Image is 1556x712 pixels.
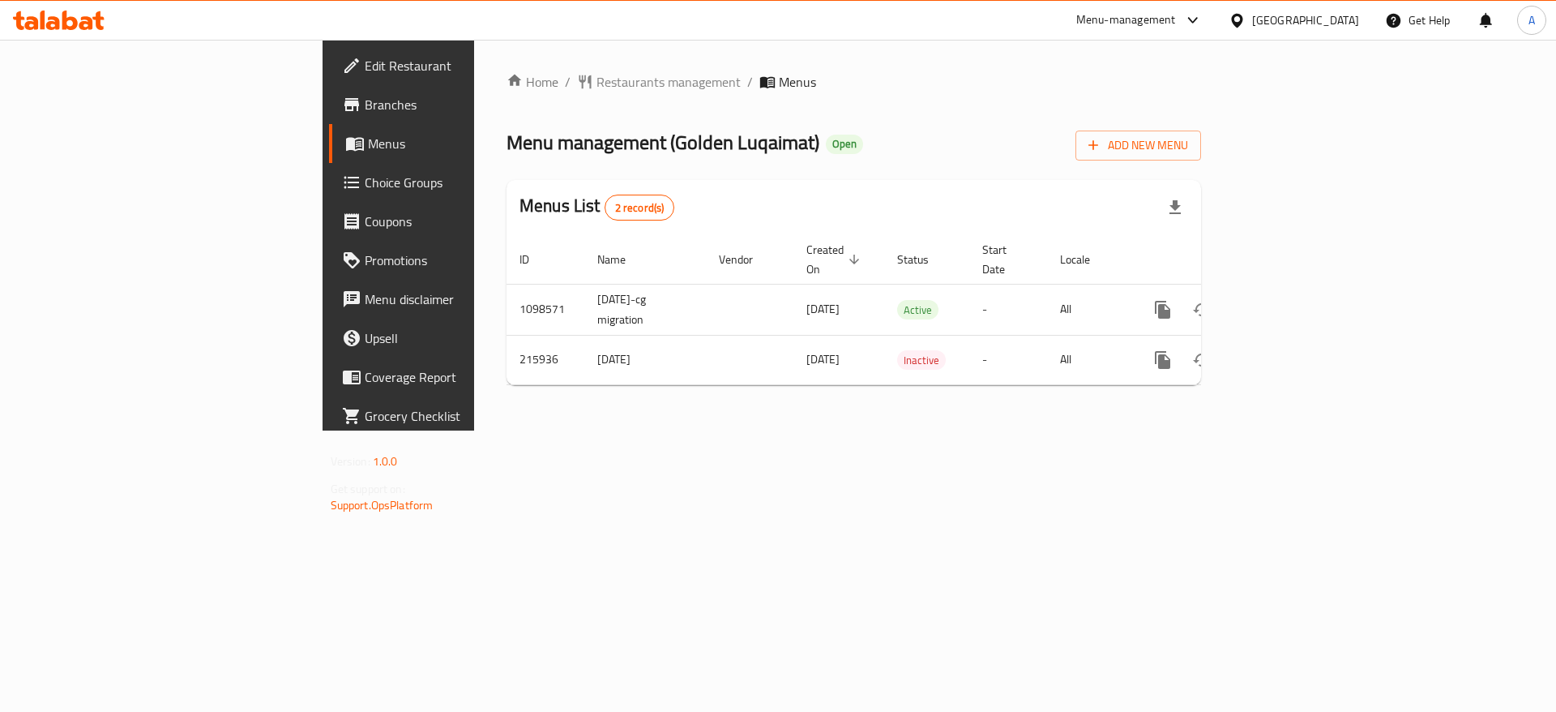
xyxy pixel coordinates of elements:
[329,397,583,435] a: Grocery Checklist
[365,406,570,426] span: Grocery Checklist
[329,280,583,319] a: Menu disclaimer
[1156,188,1195,227] div: Export file
[826,135,863,154] div: Open
[826,137,863,151] span: Open
[584,335,706,384] td: [DATE]
[519,194,674,221] h2: Menus List
[897,350,946,370] div: Inactive
[329,202,583,241] a: Coupons
[806,240,865,279] span: Created On
[1143,341,1182,380] button: more
[596,72,741,92] span: Restaurants management
[605,195,675,221] div: Total records count
[365,212,570,231] span: Coupons
[605,200,674,216] span: 2 record(s)
[897,300,938,320] div: Active
[365,290,570,309] span: Menu disclaimer
[1088,135,1188,156] span: Add New Menu
[969,284,1047,335] td: -
[897,250,950,269] span: Status
[1528,11,1535,29] span: A
[982,240,1028,279] span: Start Date
[329,85,583,124] a: Branches
[1143,290,1182,329] button: more
[329,241,583,280] a: Promotions
[806,349,840,370] span: [DATE]
[1047,335,1131,384] td: All
[1075,131,1201,161] button: Add New Menu
[1076,11,1176,30] div: Menu-management
[584,284,706,335] td: [DATE]-cg migration
[329,46,583,85] a: Edit Restaurant
[1047,284,1131,335] td: All
[1252,11,1359,29] div: [GEOGRAPHIC_DATA]
[1131,235,1312,285] th: Actions
[719,250,774,269] span: Vendor
[365,173,570,192] span: Choice Groups
[507,72,1201,92] nav: breadcrumb
[329,319,583,358] a: Upsell
[331,478,405,500] span: Get support on:
[969,335,1047,384] td: -
[897,301,938,320] span: Active
[507,235,1312,385] table: enhanced table
[373,451,398,472] span: 1.0.0
[368,134,570,153] span: Menus
[365,95,570,114] span: Branches
[519,250,550,269] span: ID
[329,124,583,163] a: Menus
[1182,341,1221,380] button: Change Status
[1060,250,1111,269] span: Locale
[329,163,583,202] a: Choice Groups
[806,298,840,320] span: [DATE]
[1182,290,1221,329] button: Change Status
[747,72,753,92] li: /
[329,358,583,397] a: Coverage Report
[365,367,570,387] span: Coverage Report
[331,495,434,516] a: Support.OpsPlatform
[597,250,647,269] span: Name
[365,251,570,270] span: Promotions
[507,124,819,161] span: Menu management ( Golden Luqaimat )
[331,451,370,472] span: Version:
[577,72,741,92] a: Restaurants management
[897,351,946,370] span: Inactive
[365,56,570,75] span: Edit Restaurant
[779,72,816,92] span: Menus
[365,328,570,348] span: Upsell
